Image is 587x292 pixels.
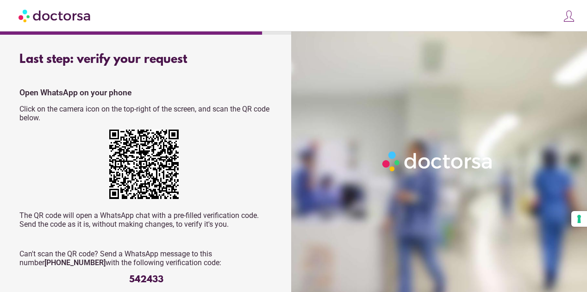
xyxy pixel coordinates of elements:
[19,53,273,67] div: Last step: verify your request
[571,211,587,227] button: Your consent preferences for tracking technologies
[44,258,106,267] strong: [PHONE_NUMBER]
[19,5,92,26] img: Doctorsa.com
[379,148,497,174] img: Logo-Doctorsa-trans-White-partial-flat.png
[19,211,273,229] p: The QR code will open a WhatsApp chat with a pre-filled verification code. Send the code as it is...
[109,130,183,204] div: https://wa.me/+12673231263?text=My+request+verification+code+is+542433
[19,105,273,122] p: Click on the camera icon on the top-right of the screen, and scan the QR code below.
[562,10,575,23] img: icons8-customer-100.png
[109,130,179,199] img: 4ZeZV8AAAAGSURBVAMA22V8S2uv8t8AAAAASUVORK5CYII=
[19,88,131,97] strong: Open WhatsApp on your phone
[19,249,273,267] p: Can't scan the QR code? Send a WhatsApp message to this number with the following verification code:
[19,274,273,285] div: 542433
